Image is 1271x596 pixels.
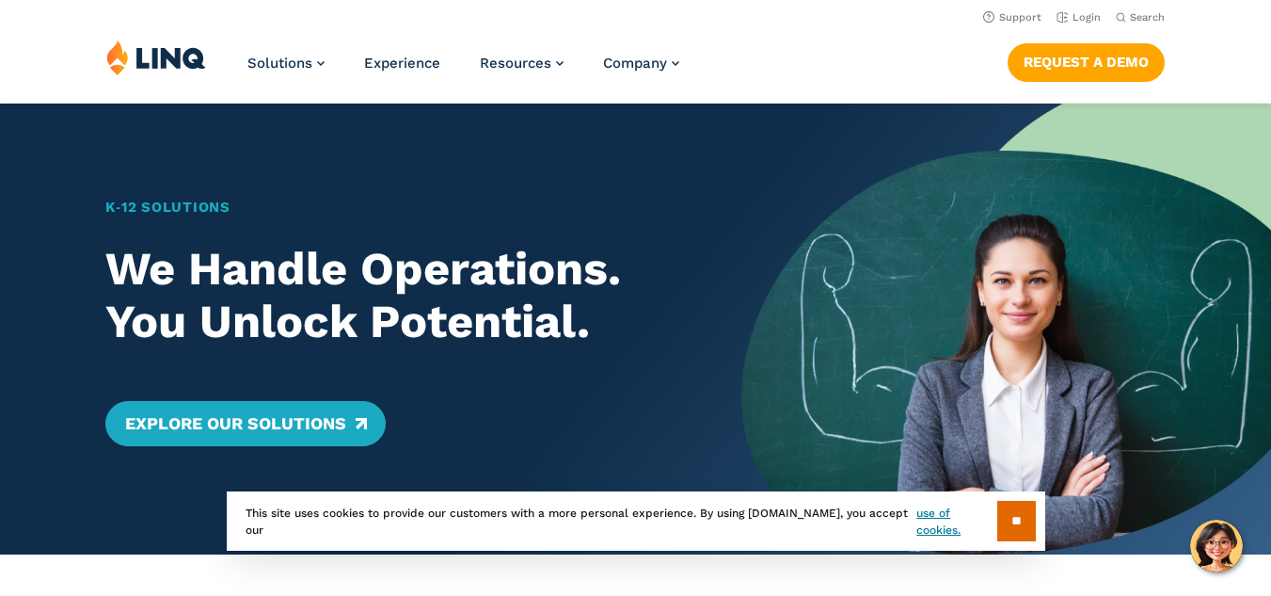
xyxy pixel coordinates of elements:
[603,55,679,72] a: Company
[983,11,1041,24] a: Support
[1008,43,1165,81] a: Request a Demo
[105,197,689,218] h1: K‑12 Solutions
[1190,520,1243,572] button: Hello, have a question? Let’s chat.
[1057,11,1101,24] a: Login
[603,55,667,72] span: Company
[247,55,312,72] span: Solutions
[364,55,440,72] a: Experience
[1008,40,1165,81] nav: Button Navigation
[1116,10,1165,24] button: Open Search Bar
[247,40,679,102] nav: Primary Navigation
[105,243,689,348] h2: We Handle Operations. You Unlock Potential.
[480,55,551,72] span: Resources
[227,491,1045,551] div: This site uses cookies to provide our customers with a more personal experience. By using [DOMAIN...
[480,55,564,72] a: Resources
[1130,11,1165,24] span: Search
[916,505,996,539] a: use of cookies.
[105,401,385,446] a: Explore Our Solutions
[106,40,206,75] img: LINQ | K‑12 Software
[247,55,325,72] a: Solutions
[741,104,1271,555] img: Home Banner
